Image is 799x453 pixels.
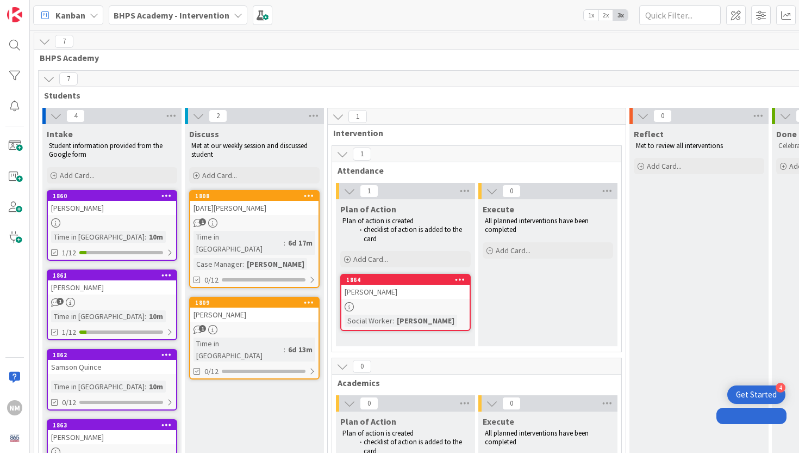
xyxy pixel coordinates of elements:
[53,272,176,279] div: 1861
[189,128,219,139] span: Discuss
[736,389,777,400] div: Get Started
[483,416,514,427] span: Execute
[727,385,785,404] div: Open Get Started checklist, remaining modules: 4
[57,298,64,305] span: 1
[145,310,146,322] span: :
[342,216,414,225] span: Plan of action is created
[502,185,521,198] span: 0
[146,310,166,322] div: 10m
[340,274,471,331] a: 1864[PERSON_NAME]Social Worker:[PERSON_NAME]
[62,397,76,408] span: 0/12
[485,216,590,234] span: All planned interventions have been completed
[653,109,672,123] span: 0
[502,397,521,410] span: 0
[244,258,307,270] div: [PERSON_NAME]
[193,338,284,362] div: Time in [GEOGRAPHIC_DATA]
[48,420,176,444] div: 1863[PERSON_NAME]
[360,397,378,410] span: 0
[199,218,206,225] span: 1
[47,270,177,340] a: 1861[PERSON_NAME]Time in [GEOGRAPHIC_DATA]:10m1/12
[47,128,73,139] span: Intake
[48,271,176,295] div: 1861[PERSON_NAME]
[53,192,176,200] div: 1860
[353,360,371,373] span: 0
[191,141,309,159] span: Met at our weekly session and discussed student
[190,298,319,322] div: 1809[PERSON_NAME]
[639,5,721,25] input: Quick Filter...
[47,190,177,261] a: 1860[PERSON_NAME]Time in [GEOGRAPHIC_DATA]:10m1/12
[195,299,319,307] div: 1809
[51,310,145,322] div: Time in [GEOGRAPHIC_DATA]
[285,344,315,356] div: 6d 13m
[189,297,320,379] a: 1809[PERSON_NAME]Time in [GEOGRAPHIC_DATA]:6d 13m0/12
[338,165,608,176] span: Attendance
[204,366,219,377] span: 0/12
[190,308,319,322] div: [PERSON_NAME]
[348,110,367,123] span: 1
[7,400,22,415] div: NM
[341,285,470,299] div: [PERSON_NAME]
[62,327,76,338] span: 1/12
[613,10,628,21] span: 3x
[189,190,320,288] a: 1808[DATE][PERSON_NAME]Time in [GEOGRAPHIC_DATA]:6d 17mCase Manager:[PERSON_NAME]0/12
[485,428,590,446] span: All planned interventions have been completed
[209,109,227,123] span: 2
[647,161,682,171] span: Add Card...
[48,191,176,215] div: 1860[PERSON_NAME]
[392,315,394,327] span: :
[190,298,319,308] div: 1809
[114,10,229,21] b: BHPS Academy - Intervention
[634,128,664,139] span: Reflect
[62,247,76,259] span: 1/12
[146,381,166,393] div: 10m
[199,325,206,332] span: 1
[353,254,388,264] span: Add Card...
[353,148,371,161] span: 1
[48,280,176,295] div: [PERSON_NAME]
[146,231,166,243] div: 10m
[7,7,22,22] img: Visit kanbanzone.com
[242,258,244,270] span: :
[776,383,785,393] div: 4
[55,9,85,22] span: Kanban
[346,276,470,284] div: 1864
[483,204,514,215] span: Execute
[338,377,608,388] span: Academics
[60,170,95,180] span: Add Card...
[341,275,470,285] div: 1864
[53,351,176,359] div: 1862
[66,109,85,123] span: 4
[284,344,285,356] span: :
[48,191,176,201] div: 1860
[360,185,378,198] span: 1
[202,170,237,180] span: Add Card...
[47,349,177,411] a: 1862Samson QuinceTime in [GEOGRAPHIC_DATA]:10m0/12
[195,192,319,200] div: 1808
[190,191,319,201] div: 1808
[333,127,612,138] span: Intervention
[204,274,219,286] span: 0/12
[48,350,176,360] div: 1862
[636,141,723,150] span: Met to review all interventions
[59,72,78,85] span: 7
[496,246,530,255] span: Add Card...
[51,231,145,243] div: Time in [GEOGRAPHIC_DATA]
[51,381,145,393] div: Time in [GEOGRAPHIC_DATA]
[145,231,146,243] span: :
[145,381,146,393] span: :
[394,315,457,327] div: [PERSON_NAME]
[48,430,176,444] div: [PERSON_NAME]
[190,191,319,215] div: 1808[DATE][PERSON_NAME]
[193,231,284,255] div: Time in [GEOGRAPHIC_DATA]
[7,431,22,446] img: avatar
[776,128,797,139] span: Done
[53,421,176,429] div: 1863
[48,420,176,430] div: 1863
[55,35,73,48] span: 7
[342,428,414,438] span: Plan of action is created
[193,258,242,270] div: Case Manager
[340,204,396,215] span: Plan of Action
[48,350,176,374] div: 1862Samson Quince
[48,360,176,374] div: Samson Quince
[340,416,396,427] span: Plan of Action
